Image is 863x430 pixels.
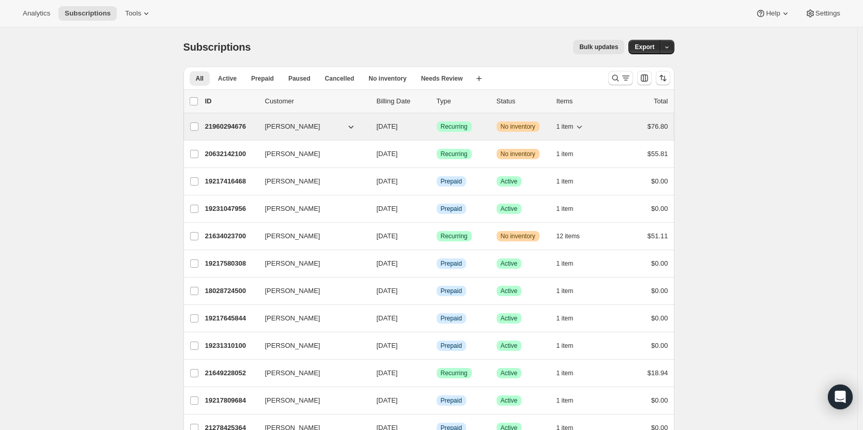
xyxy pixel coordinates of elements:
[557,342,574,350] span: 1 item
[637,71,652,85] button: Customize table column order and visibility
[259,146,362,162] button: [PERSON_NAME]
[557,314,574,323] span: 1 item
[651,342,668,349] span: $0.00
[441,287,462,295] span: Prepaid
[265,231,320,241] span: [PERSON_NAME]
[288,74,311,83] span: Paused
[265,176,320,187] span: [PERSON_NAME]
[501,342,518,350] span: Active
[501,232,535,240] span: No inventory
[259,310,362,327] button: [PERSON_NAME]
[259,173,362,190] button: [PERSON_NAME]
[205,395,257,406] p: 19217809684
[557,202,585,216] button: 1 item
[205,119,668,134] div: 21960294676[PERSON_NAME][DATE]SuccessRecurringWarningNo inventory1 item$76.80
[125,9,141,18] span: Tools
[651,177,668,185] span: $0.00
[205,96,257,106] p: ID
[648,369,668,377] span: $18.94
[205,368,257,378] p: 21649228052
[205,96,668,106] div: IDCustomerBilling DateTypeStatusItemsTotal
[441,150,468,158] span: Recurring
[648,150,668,158] span: $55.81
[501,287,518,295] span: Active
[557,256,585,271] button: 1 item
[325,74,355,83] span: Cancelled
[651,287,668,295] span: $0.00
[651,259,668,267] span: $0.00
[205,149,257,159] p: 20632142100
[471,71,487,86] button: Create new view
[557,396,574,405] span: 1 item
[205,121,257,132] p: 21960294676
[654,96,668,106] p: Total
[251,74,274,83] span: Prepaid
[368,74,406,83] span: No inventory
[17,6,56,21] button: Analytics
[501,259,518,268] span: Active
[651,396,668,404] span: $0.00
[205,284,668,298] div: 18028724500[PERSON_NAME][DATE]InfoPrepaidSuccessActive1 item$0.00
[557,284,585,298] button: 1 item
[377,122,398,130] span: [DATE]
[205,286,257,296] p: 18028724500
[766,9,780,18] span: Help
[205,258,257,269] p: 19217580308
[205,231,257,241] p: 21634023700
[265,258,320,269] span: [PERSON_NAME]
[557,287,574,295] span: 1 item
[557,232,580,240] span: 12 items
[656,71,670,85] button: Sort the results
[628,40,660,54] button: Export
[441,177,462,186] span: Prepaid
[557,366,585,380] button: 1 item
[205,366,668,380] div: 21649228052[PERSON_NAME][DATE]SuccessRecurringSuccessActive1 item$18.94
[441,342,462,350] span: Prepaid
[259,201,362,217] button: [PERSON_NAME]
[608,71,633,85] button: Search and filter results
[441,122,468,131] span: Recurring
[651,205,668,212] span: $0.00
[573,40,624,54] button: Bulk updates
[377,342,398,349] span: [DATE]
[377,396,398,404] span: [DATE]
[65,9,111,18] span: Subscriptions
[259,365,362,381] button: [PERSON_NAME]
[501,369,518,377] span: Active
[265,149,320,159] span: [PERSON_NAME]
[119,6,158,21] button: Tools
[377,150,398,158] span: [DATE]
[749,6,796,21] button: Help
[205,341,257,351] p: 19231310100
[648,232,668,240] span: $51.11
[799,6,846,21] button: Settings
[815,9,840,18] span: Settings
[205,174,668,189] div: 19217416468[PERSON_NAME][DATE]InfoPrepaidSuccessActive1 item$0.00
[265,96,368,106] p: Customer
[377,259,398,267] span: [DATE]
[377,369,398,377] span: [DATE]
[265,368,320,378] span: [PERSON_NAME]
[579,43,618,51] span: Bulk updates
[205,311,668,326] div: 19217645844[PERSON_NAME][DATE]InfoPrepaidSuccessActive1 item$0.00
[557,177,574,186] span: 1 item
[265,204,320,214] span: [PERSON_NAME]
[648,122,668,130] span: $76.80
[501,396,518,405] span: Active
[501,122,535,131] span: No inventory
[196,74,204,83] span: All
[265,121,320,132] span: [PERSON_NAME]
[265,286,320,296] span: [PERSON_NAME]
[421,74,463,83] span: Needs Review
[205,339,668,353] div: 19231310100[PERSON_NAME][DATE]InfoPrepaidSuccessActive1 item$0.00
[557,259,574,268] span: 1 item
[501,314,518,323] span: Active
[377,205,398,212] span: [DATE]
[205,204,257,214] p: 19231047956
[441,259,462,268] span: Prepaid
[557,174,585,189] button: 1 item
[557,369,574,377] span: 1 item
[557,393,585,408] button: 1 item
[259,228,362,244] button: [PERSON_NAME]
[205,313,257,324] p: 19217645844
